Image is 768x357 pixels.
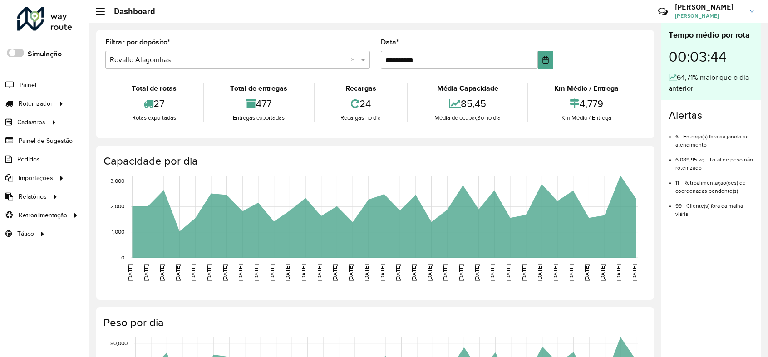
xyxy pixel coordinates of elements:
[28,49,62,59] label: Simulação
[521,264,527,281] text: [DATE]
[675,195,754,218] li: 99 - Cliente(s) fora da malha viária
[505,264,511,281] text: [DATE]
[411,264,417,281] text: [DATE]
[530,83,643,94] div: Km Médio / Entrega
[19,210,67,220] span: Retroalimentação
[159,264,165,281] text: [DATE]
[351,54,359,65] span: Clear all
[669,72,754,94] div: 64,71% maior que o dia anterior
[568,264,574,281] text: [DATE]
[206,83,311,94] div: Total de entregas
[364,264,369,281] text: [DATE]
[20,80,36,90] span: Painel
[489,264,495,281] text: [DATE]
[317,83,405,94] div: Recargas
[474,264,480,281] text: [DATE]
[410,113,525,122] div: Média de ocupação no dia
[669,41,754,72] div: 00:03:44
[332,264,338,281] text: [DATE]
[300,264,306,281] text: [DATE]
[427,264,433,281] text: [DATE]
[530,94,643,113] div: 4,779
[285,264,290,281] text: [DATE]
[108,113,201,122] div: Rotas exportadas
[348,264,354,281] text: [DATE]
[175,264,181,281] text: [DATE]
[379,264,385,281] text: [DATE]
[537,264,542,281] text: [DATE]
[675,3,743,11] h3: [PERSON_NAME]
[538,51,553,69] button: Choose Date
[631,264,637,281] text: [DATE]
[458,264,464,281] text: [DATE]
[442,264,448,281] text: [DATE]
[675,126,754,149] li: 6 - Entrega(s) fora da janela de atendimento
[206,113,311,122] div: Entregas exportadas
[395,264,401,281] text: [DATE]
[110,340,128,346] text: 80,000
[316,264,322,281] text: [DATE]
[653,2,673,21] a: Contato Rápido
[381,37,399,48] label: Data
[19,192,47,201] span: Relatórios
[103,155,645,168] h4: Capacidade por dia
[110,178,124,184] text: 3,000
[410,83,525,94] div: Média Capacidade
[552,264,558,281] text: [DATE]
[190,264,196,281] text: [DATE]
[206,94,311,113] div: 477
[108,94,201,113] div: 27
[112,229,124,235] text: 1,000
[317,94,405,113] div: 24
[222,264,228,281] text: [DATE]
[17,155,40,164] span: Pedidos
[17,229,34,239] span: Tático
[105,37,170,48] label: Filtrar por depósito
[317,113,405,122] div: Recargas no dia
[19,173,53,183] span: Importações
[675,172,754,195] li: 11 - Retroalimentação(ões) de coordenadas pendente(s)
[675,12,743,20] span: [PERSON_NAME]
[584,264,590,281] text: [DATE]
[121,254,124,260] text: 0
[669,29,754,41] div: Tempo médio por rota
[108,83,201,94] div: Total de rotas
[530,113,643,122] div: Km Médio / Entrega
[105,6,155,16] h2: Dashboard
[110,203,124,209] text: 2,000
[237,264,243,281] text: [DATE]
[103,316,645,329] h4: Peso por dia
[253,264,259,281] text: [DATE]
[19,99,53,108] span: Roteirizador
[143,264,149,281] text: [DATE]
[19,136,73,146] span: Painel de Sugestão
[600,264,606,281] text: [DATE]
[615,264,621,281] text: [DATE]
[675,149,754,172] li: 6.089,95 kg - Total de peso não roteirizado
[269,264,275,281] text: [DATE]
[127,264,133,281] text: [DATE]
[17,117,45,127] span: Cadastros
[206,264,212,281] text: [DATE]
[669,109,754,122] h4: Alertas
[410,94,525,113] div: 85,45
